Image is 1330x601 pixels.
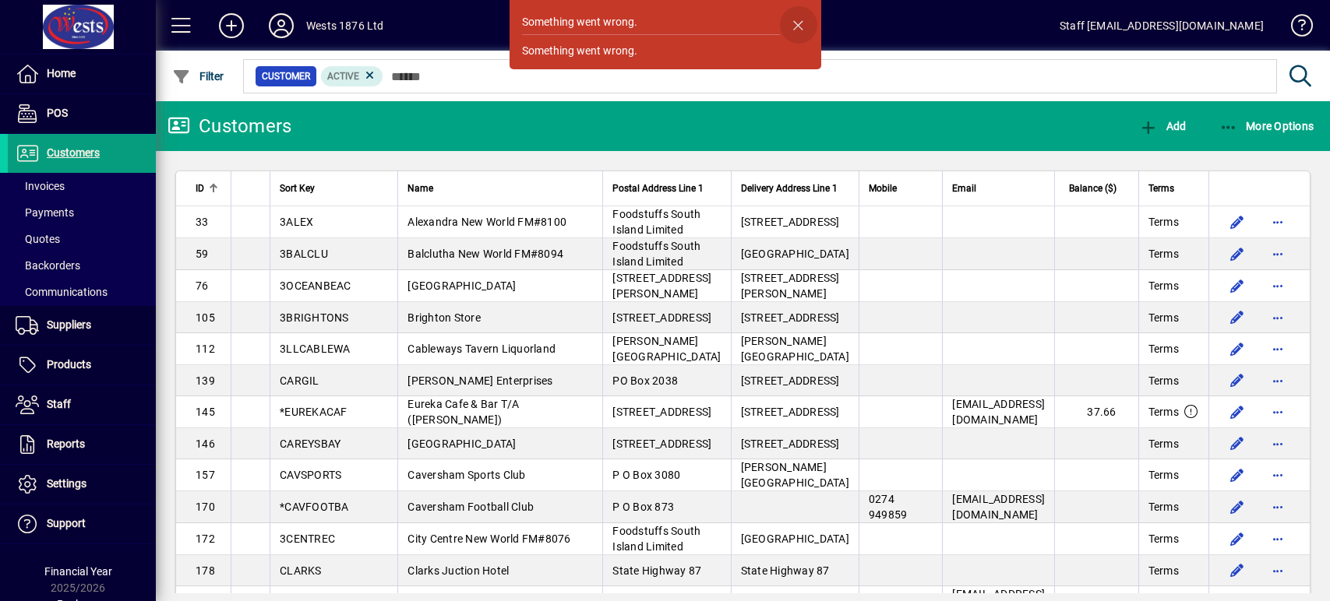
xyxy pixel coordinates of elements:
span: Clarks Juction Hotel [407,564,509,577]
span: 59 [196,248,209,260]
button: More options [1265,399,1290,424]
a: Invoices [8,173,156,199]
span: Customer [262,69,310,84]
span: [GEOGRAPHIC_DATA] [741,248,849,260]
a: Support [8,504,156,543]
span: Staff [47,398,71,410]
span: Backorders [16,259,80,272]
span: Quotes [16,233,60,245]
span: Email [952,180,976,197]
span: Reports [47,438,85,450]
button: More options [1265,368,1290,393]
span: 105 [196,311,215,324]
span: Terms [1148,310,1179,325]
span: Terms [1148,278,1179,293]
a: POS [8,94,156,133]
td: 37.66 [1054,396,1138,428]
span: Settings [47,477,86,490]
span: Products [47,358,91,371]
span: State Highway 87 [741,564,830,577]
span: [STREET_ADDRESS] [612,311,711,324]
span: Foodstuffs South Island Limited [612,525,700,553]
span: Alexandra New World FM#8100 [407,216,566,228]
span: Brighton Store [407,311,481,324]
span: Postal Address Line 1 [612,180,704,197]
span: Customers [47,146,100,159]
span: [STREET_ADDRESS] [741,438,840,450]
button: Edit [1225,273,1250,298]
span: 157 [196,469,215,481]
a: Home [8,54,156,93]
a: Payments [8,199,156,226]
button: Edit [1225,209,1250,234]
span: 170 [196,501,215,513]
div: Customers [168,114,291,139]
span: Add [1139,120,1186,132]
span: 0274 949859 [869,493,908,521]
span: Payments [16,206,74,219]
div: Email [952,180,1045,197]
span: Terms [1148,563,1179,578]
a: Communications [8,279,156,305]
span: 76 [196,279,209,292]
span: [PERSON_NAME][GEOGRAPHIC_DATA] [741,461,849,489]
span: Foodstuffs South Island Limited [612,240,700,268]
span: Caversham Football Club [407,501,534,513]
span: 146 [196,438,215,450]
span: 3BALCLU [280,248,328,260]
div: Mobile [869,180,933,197]
span: P O Box 873 [612,501,674,513]
span: CLARKS [280,564,322,577]
span: 145 [196,406,215,418]
mat-chip: Activation Status: Active [321,66,383,86]
button: Edit [1225,305,1250,330]
span: CARGIL [280,374,319,387]
button: More options [1265,209,1290,234]
div: Name [407,180,593,197]
button: More options [1265,241,1290,266]
span: Invoices [16,180,65,192]
span: [STREET_ADDRESS] [741,311,840,324]
span: Foodstuffs South Island Limited [612,208,700,236]
span: P O Box 3080 [612,469,680,481]
div: Wests 1876 Ltd [306,13,383,38]
span: Delivery Address Line 1 [741,180,838,197]
button: Add [1135,112,1190,140]
span: City Centre New World FM#8076 [407,532,570,545]
span: Mobile [869,180,897,197]
button: More options [1265,336,1290,361]
button: More options [1265,462,1290,487]
button: Edit [1225,526,1250,551]
div: Balance ($) [1064,180,1131,197]
button: Profile [256,12,306,40]
span: Sort Key [280,180,315,197]
span: ID [196,180,204,197]
span: Communications [16,286,108,298]
button: More options [1265,273,1290,298]
button: Edit [1225,336,1250,361]
button: Filter [168,62,228,90]
button: More options [1265,558,1290,583]
button: More options [1265,305,1290,330]
span: [STREET_ADDRESS] [741,216,840,228]
span: CAVSPORTS [280,469,341,481]
span: *EUREKACAF [280,406,347,418]
span: [PERSON_NAME][GEOGRAPHIC_DATA] [612,335,721,363]
span: Balclutha New World FM#8094 [407,248,563,260]
a: Suppliers [8,306,156,345]
span: Filter [172,70,224,83]
button: Add [206,12,256,40]
button: Edit [1225,399,1250,424]
span: [GEOGRAPHIC_DATA] [741,532,849,545]
span: POS [47,107,68,119]
button: Edit [1225,494,1250,519]
span: [STREET_ADDRESS] [612,406,711,418]
button: Edit [1225,241,1250,266]
a: Settings [8,465,156,504]
button: More Options [1215,112,1318,140]
a: Products [8,346,156,385]
span: 3ALEX [280,216,313,228]
div: Staff [EMAIL_ADDRESS][DOMAIN_NAME] [1060,13,1264,38]
span: Terms [1148,214,1179,230]
span: [GEOGRAPHIC_DATA] [407,438,516,450]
